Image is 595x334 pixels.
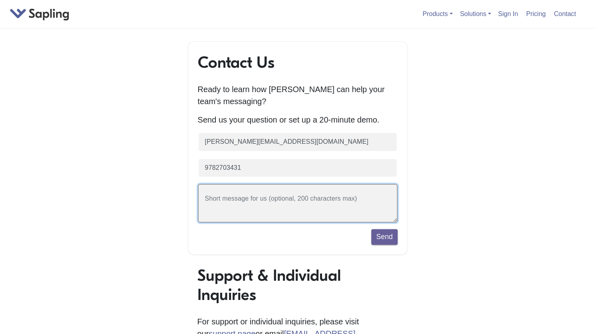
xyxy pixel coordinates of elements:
[198,158,398,178] input: Phone number (optional)
[197,266,398,304] h1: Support & Individual Inquiries
[422,10,452,17] a: Products
[460,10,491,17] a: Solutions
[523,7,549,20] a: Pricing
[551,7,579,20] a: Contact
[371,229,397,244] button: Send
[198,83,398,107] p: Ready to learn how [PERSON_NAME] can help your team's messaging?
[198,132,398,152] input: Business email (required)
[198,53,398,72] h1: Contact Us
[198,114,398,126] p: Send us your question or set up a 20-minute demo.
[495,7,521,20] a: Sign In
